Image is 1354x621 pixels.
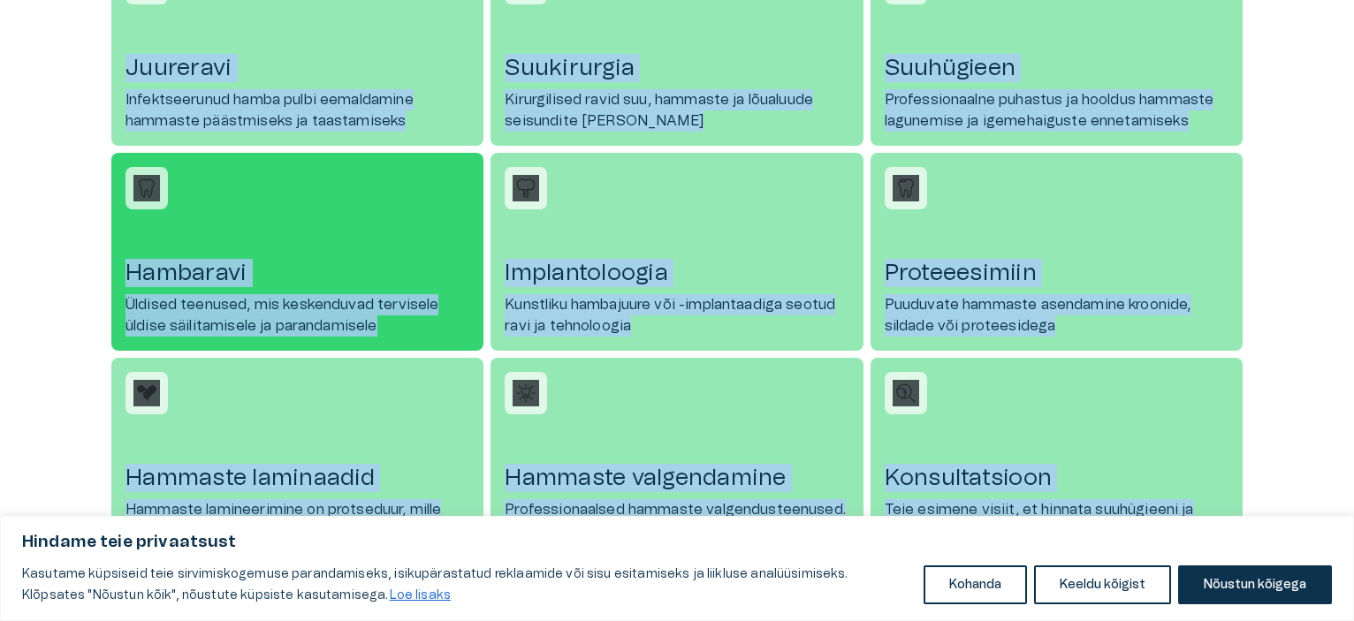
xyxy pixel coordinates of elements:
[126,93,414,128] font: Infektseerunud hamba pulbi eemaldamine hammaste päästmiseks ja taastamiseks
[885,503,1194,538] font: Teie esimene visiit, et hinnata suuhügieeni ja arutada isikustatud raviplaane
[22,568,848,602] font: Kasutame küpsiseid teie sirvimiskogemuse parandamiseks, isikupärastatud reklaamide või sisu esita...
[505,261,668,284] font: Implantoloogia
[390,589,452,602] font: Loe lisaks
[505,466,786,489] font: Hammaste valgendamine
[1178,565,1332,604] button: Nõustun kõigega
[389,588,453,602] a: Loe lisaks
[126,57,232,80] font: Juureravi
[126,261,247,284] font: Hambaravi
[885,261,1037,284] font: Proteeesimiin
[505,298,835,333] font: Kunstliku hambajuure või -implantaadiga seotud ravi ja tehnoloogia
[133,380,160,406] img: Hammaste laminaadide ikoon
[949,579,1001,591] font: Kohanda
[96,14,117,28] font: Abi
[22,534,237,550] font: Hindame teie privaatsust
[454,588,456,602] a: Loe lisaks
[126,503,441,559] font: Hammaste lamineerimine on protseduur, mille käigus paigaldatakse hammastele õhukesed keraamilised...
[1204,579,1306,591] font: Nõustun kõigega
[893,380,919,406] img: Konsultatsiooni ikoon
[126,466,375,489] font: Hammaste laminaadid
[505,57,635,80] font: Suukirurgia
[1034,565,1171,604] button: Keeldu kõigist
[133,175,160,201] img: Hambaravi ikoon
[885,466,1053,489] font: Konsultatsioon
[893,175,919,201] img: Proteesimiini ikoon
[885,93,1214,128] font: Professionaalne puhastus ja hooldus hammaste lagunemise ja igemehaiguste ennetamiseks
[885,298,1191,333] font: Puuduvate hammaste asendamine kroonide, sildade või proteesidega
[513,380,539,406] img: Hammaste valgendamise ikoon
[505,93,813,128] font: Kirurgilised ravid suu, hammaste ja lõualuude seisundite [PERSON_NAME]
[513,175,539,201] img: Implantoloogia ikoon
[885,57,1016,80] font: Suuhügieen
[126,298,438,333] font: Üldised teenused, mis keskenduvad tervisele üldise säilitamisele ja parandamisele
[1060,579,1145,591] font: Keeldu kõigist
[924,565,1027,604] button: Kohanda
[505,503,846,538] font: Professionaalsed hammaste valgendusteenused. Saavuta turvaliselt valgem ja säravam naeratus.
